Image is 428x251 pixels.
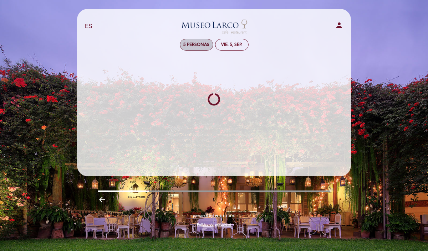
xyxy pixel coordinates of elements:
[193,214,213,219] span: powered by
[335,21,343,32] button: person
[335,21,343,30] i: person
[197,222,231,227] a: Política de privacidad
[183,42,209,47] span: 5 personas
[169,17,259,36] a: Museo [PERSON_NAME][GEOGRAPHIC_DATA] - Restaurant
[221,42,242,47] div: vie. 5, sep.
[98,195,106,204] i: arrow_backward
[215,214,235,218] img: MEITRE
[193,214,235,219] a: powered by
